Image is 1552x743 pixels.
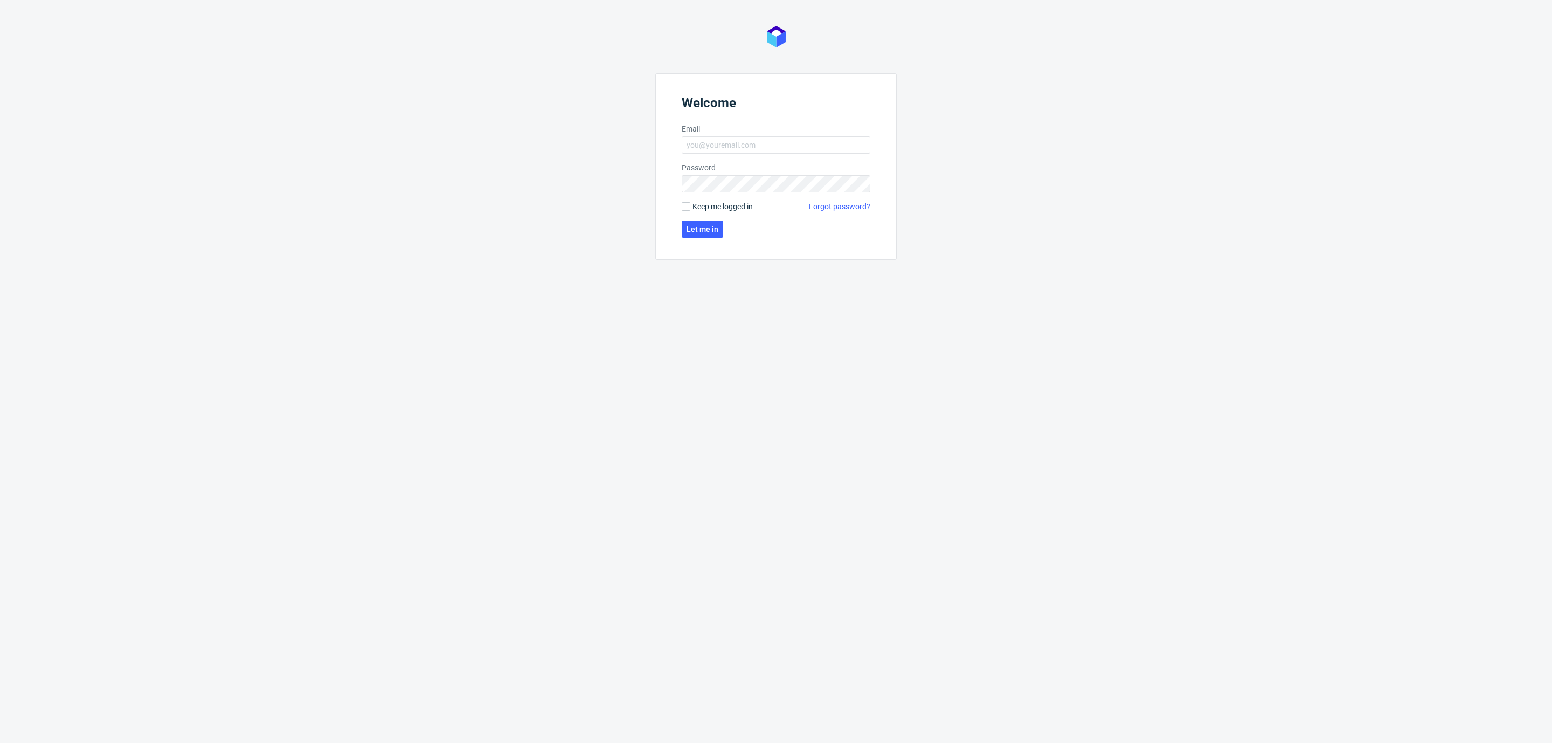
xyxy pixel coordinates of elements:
span: Keep me logged in [692,201,753,212]
label: Password [682,162,870,173]
button: Let me in [682,221,723,238]
a: Forgot password? [809,201,870,212]
header: Welcome [682,95,870,115]
label: Email [682,123,870,134]
span: Let me in [687,225,718,233]
input: you@youremail.com [682,136,870,154]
